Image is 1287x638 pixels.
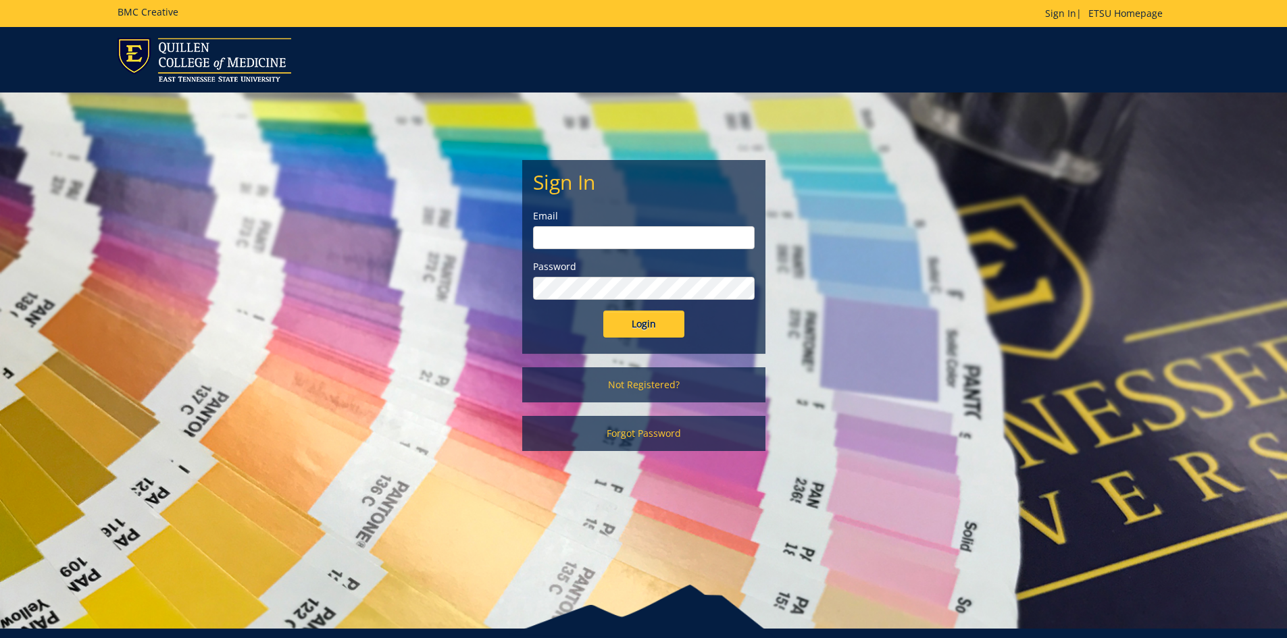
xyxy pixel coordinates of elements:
a: Sign In [1045,7,1076,20]
a: Forgot Password [522,416,765,451]
a: ETSU Homepage [1082,7,1169,20]
h5: BMC Creative [118,7,178,17]
label: Email [533,209,755,223]
label: Password [533,260,755,273]
h2: Sign In [533,171,755,193]
img: ETSU logo [118,38,291,82]
a: Not Registered? [522,367,765,402]
input: Login [603,311,684,338]
p: | [1045,7,1169,20]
